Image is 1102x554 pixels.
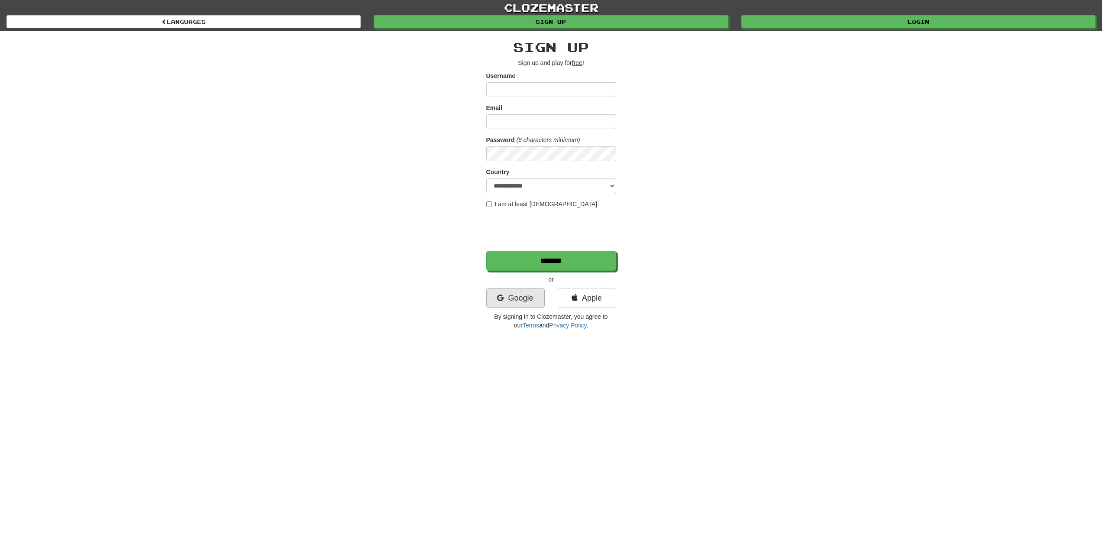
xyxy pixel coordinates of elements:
[549,322,586,329] a: Privacy Policy
[523,322,539,329] a: Terms
[486,40,616,54] h2: Sign up
[486,104,502,112] label: Email
[486,200,598,208] label: I am at least [DEMOGRAPHIC_DATA]
[486,213,618,246] iframe: reCAPTCHA
[486,201,492,207] input: I am at least [DEMOGRAPHIC_DATA]
[486,275,616,284] p: or
[517,136,580,143] em: (6 characters minimum)
[486,312,616,330] p: By signing in to Clozemaster, you agree to our and .
[6,15,361,28] a: Languages
[486,71,516,80] label: Username
[374,15,728,28] a: Sign up
[558,288,616,308] a: Apple
[572,59,582,66] u: free
[741,15,1096,28] a: Login
[486,288,545,308] a: Google
[486,168,510,176] label: Country
[486,136,515,144] label: Password
[486,58,616,67] p: Sign up and play for !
